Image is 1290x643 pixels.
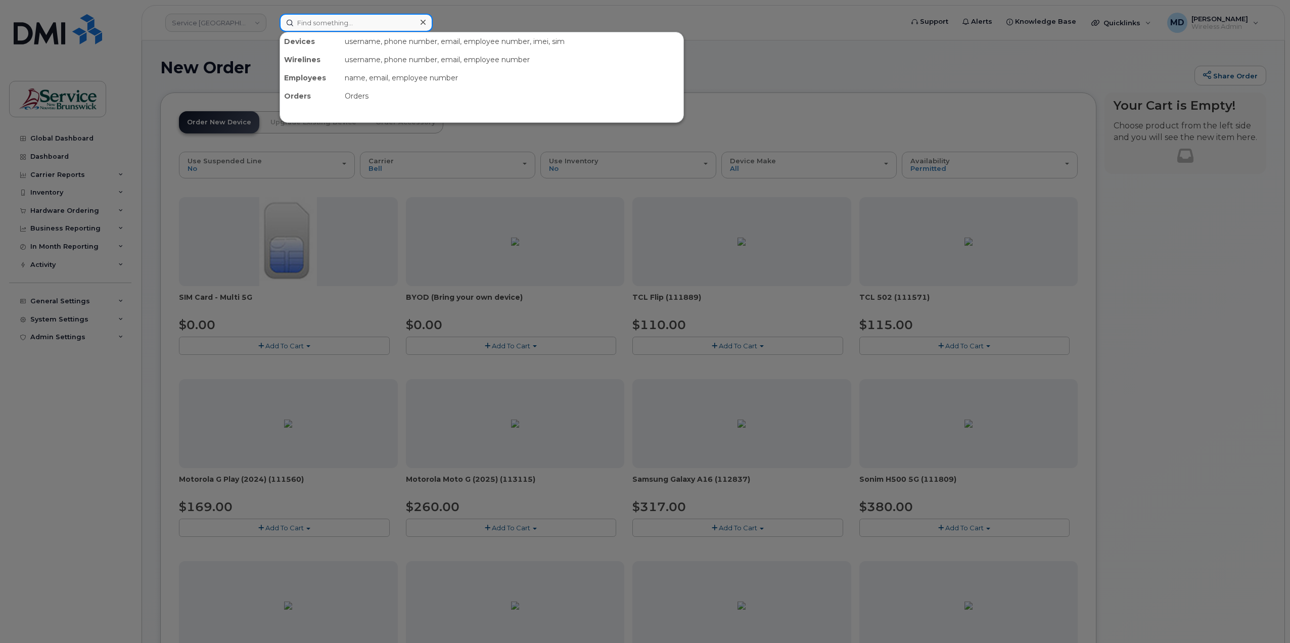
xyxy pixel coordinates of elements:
div: username, phone number, email, employee number [341,51,683,69]
div: Wirelines [280,51,341,69]
div: Devices [280,32,341,51]
div: username, phone number, email, employee number, imei, sim [341,32,683,51]
div: Orders [341,87,683,105]
div: name, email, employee number [341,69,683,87]
div: Orders [280,87,341,105]
div: Employees [280,69,341,87]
